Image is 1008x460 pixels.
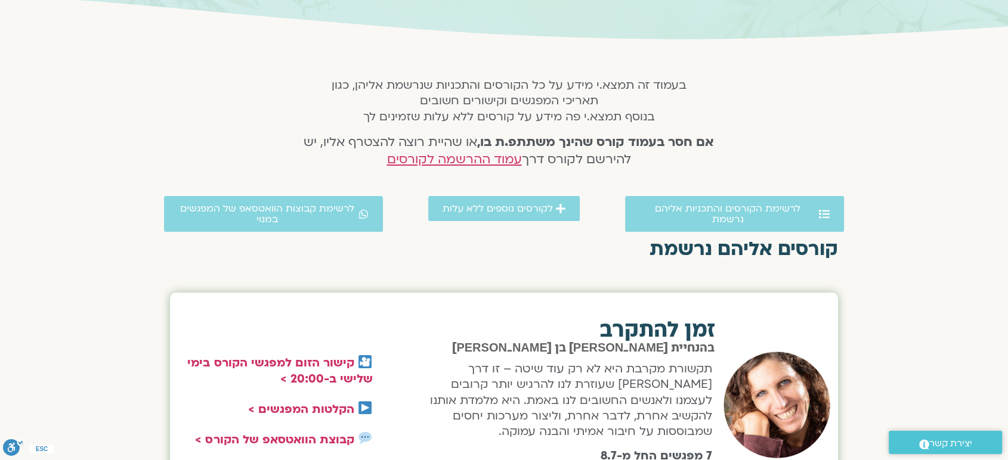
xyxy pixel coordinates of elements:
[187,355,372,386] a: קישור הזום למפגשי הקורס בימי שלישי ב-20:00 >
[639,203,816,225] span: לרשימת הקורסים והתכניות אליהם נרשמת
[452,342,715,354] span: בהנחיית [PERSON_NAME] בן [PERSON_NAME]
[625,196,844,232] a: לרשימת הקורסים והתכניות אליהם נרשמת
[358,431,372,445] img: 💬
[929,436,972,452] span: יצירת קשר
[418,361,712,440] p: תקשורת מקרבת היא לא רק עוד שיטה – זו דרך [PERSON_NAME] שעוזרת לנו להרגיש יותר קרובים לעצמנו ולאנש...
[248,402,354,417] a: הקלטות המפגשים >
[358,355,372,368] img: 🎦
[288,77,730,125] h5: בעמוד זה תמצא.י מידע על כל הקורסים והתכניות שנרשמת אליהן, כגון תאריכי המפגשים וקישורים חשובים בנו...
[477,133,714,151] strong: אם חסר בעמוד קורס שהינך משתתפ.ת בו,
[164,196,383,232] a: לרשימת קבוצות הוואטסאפ של המפגשים במנוי
[889,431,1002,454] a: יצירת קשר
[443,203,553,214] span: לקורסים נוספים ללא עלות
[288,134,730,169] h4: או שהיית רוצה להצטרף אליו, יש להירשם לקורס דרך
[178,203,356,225] span: לרשימת קבוצות הוואטסאפ של המפגשים במנוי
[195,432,354,447] a: קבוצת הוואטסאפ של הקורס >
[170,238,838,260] h2: קורסים אליהם נרשמת
[415,319,716,341] h2: זמן להתקרב
[428,196,580,221] a: לקורסים נוספים ללא עלות
[358,401,372,414] img: ▶️
[387,151,522,168] a: עמוד ההרשמה לקורסים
